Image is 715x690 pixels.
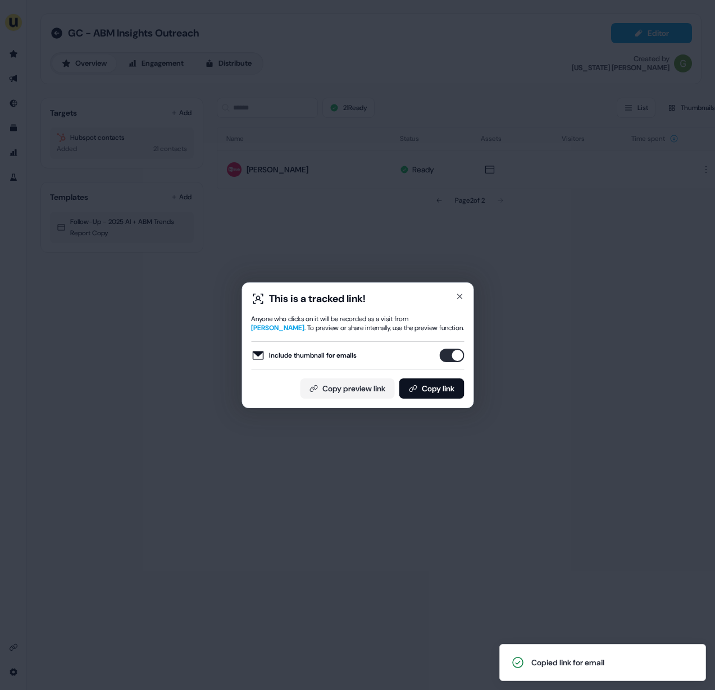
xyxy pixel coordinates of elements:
div: Copied link for email [531,657,604,668]
div: Anyone who clicks on it will be recorded as a visit from . To preview or share internally, use th... [251,314,464,332]
span: [PERSON_NAME] [251,323,304,332]
button: Copy link [399,378,464,399]
label: Include thumbnail for emails [251,349,357,362]
button: Copy preview link [300,378,394,399]
div: This is a tracked link! [269,292,366,305]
